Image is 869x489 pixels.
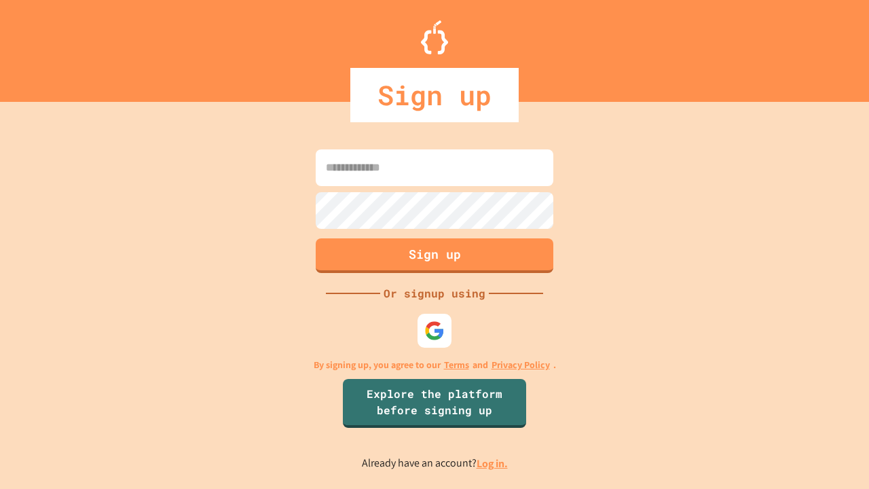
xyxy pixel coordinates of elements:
[314,358,556,372] p: By signing up, you agree to our and .
[421,20,448,54] img: Logo.svg
[477,456,508,471] a: Log in.
[492,358,550,372] a: Privacy Policy
[380,285,489,302] div: Or signup using
[444,358,469,372] a: Terms
[350,68,519,122] div: Sign up
[343,379,526,428] a: Explore the platform before signing up
[316,238,553,273] button: Sign up
[362,455,508,472] p: Already have an account?
[424,321,445,341] img: google-icon.svg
